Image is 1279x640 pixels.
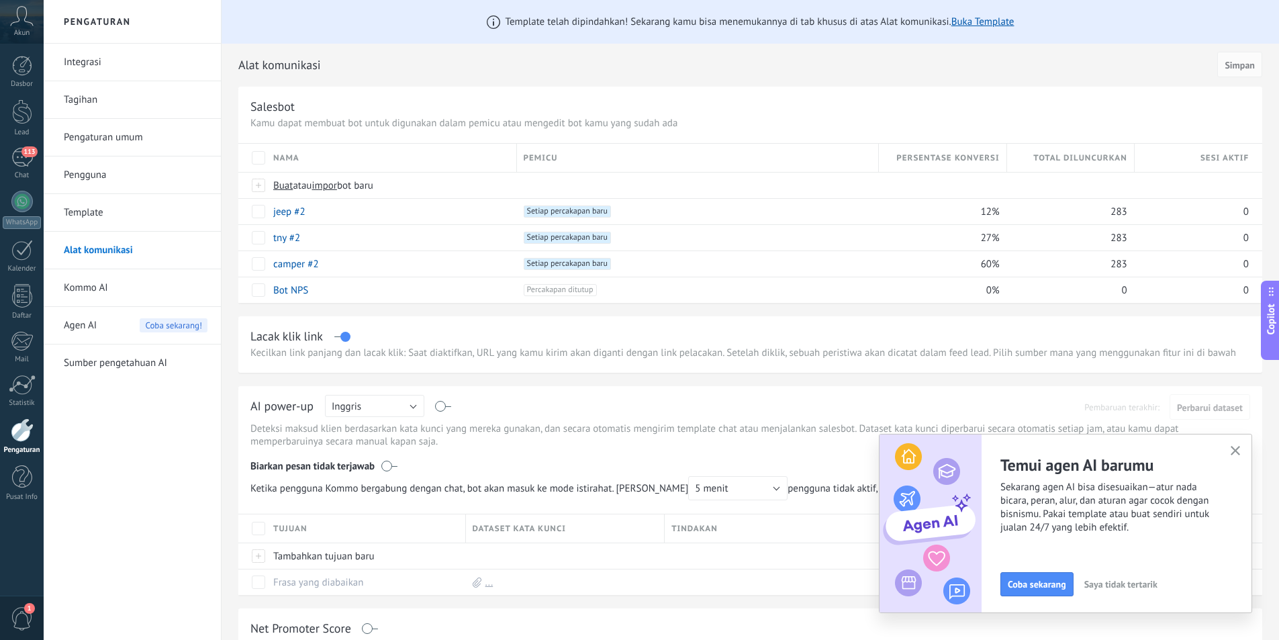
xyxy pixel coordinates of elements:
[524,205,611,218] span: Setiap percakapan baru
[14,29,30,38] span: Akun
[1110,232,1127,244] span: 283
[1135,277,1249,303] div: 0
[64,156,207,194] a: Pengguna
[44,232,221,269] li: Alat komunikasi
[1007,277,1128,303] div: 0
[981,205,1000,218] span: 12%
[238,52,1213,79] h2: Alat komunikasi
[332,400,361,413] span: Inggris
[1110,205,1127,218] span: 283
[64,307,207,345] a: Agen AI Coba sekarang!
[250,328,323,344] div: Lacak klik link
[273,232,300,244] a: tny #2
[44,119,221,156] li: Pengaturan umum
[140,318,207,332] span: Coba sekarang!
[250,422,1250,448] p: Deteksi maksud klien berdasarkan kata kunci yang mereka gunakan, dan secara otomatis mengirim tem...
[1200,152,1249,165] span: Sesi aktif
[21,146,37,157] span: 113
[44,44,221,81] li: Integrasi
[485,576,493,589] a: ...
[524,152,558,165] span: Pemicu
[1078,574,1164,594] button: Saya tidak tertarik
[3,446,42,455] div: Pengaturan
[896,152,999,165] span: Persentase konversi
[524,232,611,244] span: Setiap percakapan baru
[695,482,728,495] span: 5 menit
[273,179,293,192] span: Buat
[1000,455,1251,475] h2: Temui agen AI barumu
[1000,481,1251,535] span: Sekarang agen AI bisa disesuaikan—atur nada bicara, peran, alur, dan aturan agar cocok dengan bis...
[879,199,1000,224] div: 12%
[64,345,207,382] a: Sumber pengetahuan AI
[337,179,373,192] span: bot baru
[880,435,982,612] img: ai_agent_activation_popup_ID.png
[44,307,221,345] li: Agen AI
[250,117,1250,130] p: Kamu dapat membuat bot untuk digunakan dalam pemicu atau mengedit bot kamu yang sudah ada
[1135,225,1249,250] div: 0
[1033,152,1127,165] span: Total diluncurkan
[1135,251,1249,277] div: 0
[1243,205,1249,218] span: 0
[250,99,295,114] div: Salesbot
[273,258,319,271] a: camper #2
[3,493,42,502] div: Pusat Info
[3,171,42,180] div: Chat
[64,232,207,269] a: Alat komunikasi
[3,128,42,137] div: Lead
[1000,572,1074,596] button: Coba sekarang
[506,15,1014,28] span: Template telah dipindahkan! Sekarang kamu bisa menemukannya di tab khusus di atas Alat komunikasi.
[1243,284,1249,297] span: 0
[24,603,35,614] span: 1
[1243,232,1249,244] span: 0
[688,476,788,500] button: 5 menit
[1264,304,1278,334] span: Copilot
[1007,225,1128,250] div: 283
[879,251,1000,277] div: 60%
[44,156,221,194] li: Pengguna
[250,476,788,500] span: Ketika pengguna Kommo bergabung dengan chat, bot akan masuk ke mode istirahat. [PERSON_NAME]
[3,399,42,408] div: Statistik
[879,225,1000,250] div: 27%
[524,284,597,296] span: Percakapan ditutup
[1084,580,1157,589] span: Saya tidak tertarik
[1217,52,1262,77] button: Simpan
[1122,284,1127,297] span: 0
[64,81,207,119] a: Tagihan
[1007,199,1128,224] div: 283
[3,80,42,89] div: Dasbor
[273,576,363,589] a: Frasa yang diabaikan
[273,205,305,218] a: jeep #2
[879,277,1000,303] div: 0%
[64,119,207,156] a: Pengaturan umum
[273,152,299,165] span: Nama
[671,522,718,535] span: Tindakan
[44,81,221,119] li: Tagihan
[250,347,1250,359] p: Kecilkan link panjang dan lacak klik: Saat diaktifkan, URL yang kamu kirim akan diganti dengan li...
[64,194,207,232] a: Template
[250,451,1250,476] div: Biarkan pesan tidak terjawab
[1135,199,1249,224] div: 0
[1007,251,1128,277] div: 283
[273,284,308,297] a: Bot NPS
[64,44,207,81] a: Integrasi
[250,398,314,416] div: AI power-up
[3,265,42,273] div: Kalender
[3,355,42,364] div: Mail
[1008,580,1066,589] span: Coba sekarang
[1225,60,1255,70] span: Simpan
[1243,258,1249,271] span: 0
[250,621,351,636] div: Net Promoter Score
[250,476,1004,500] span: pengguna tidak aktif, bot akan kembali bertugas.
[293,179,312,192] span: atau
[325,395,424,417] button: Inggris
[267,543,459,569] div: Tambahkan tujuan baru
[981,232,1000,244] span: 27%
[64,307,97,345] span: Agen AI
[524,258,611,270] span: Setiap percakapan baru
[44,194,221,232] li: Template
[981,258,1000,271] span: 60%
[951,15,1014,28] a: Buka Template
[3,312,42,320] div: Daftar
[44,345,221,381] li: Sumber pengetahuan AI
[64,269,207,307] a: Kommo AI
